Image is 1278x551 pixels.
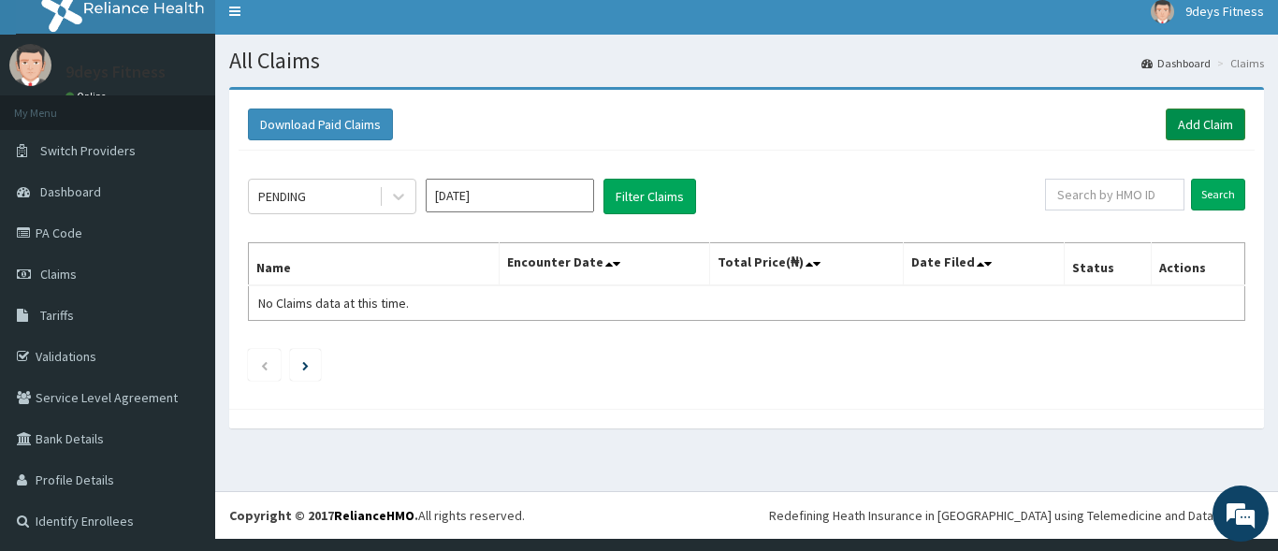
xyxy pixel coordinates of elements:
[258,187,306,206] div: PENDING
[35,94,76,140] img: d_794563401_company_1708531726252_794563401
[40,183,101,200] span: Dashboard
[1185,3,1264,20] span: 9deys Fitness
[1191,179,1245,210] input: Search
[229,49,1264,73] h1: All Claims
[40,307,74,324] span: Tariffs
[229,507,418,524] strong: Copyright © 2017 .
[248,109,393,140] button: Download Paid Claims
[40,142,136,159] span: Switch Providers
[1045,179,1184,210] input: Search by HMO ID
[302,356,309,373] a: Next page
[307,9,352,54] div: Minimize live chat window
[603,179,696,214] button: Filter Claims
[1065,243,1152,286] th: Status
[9,359,356,425] textarea: Type your message and hit 'Enter'
[1213,55,1264,71] li: Claims
[9,44,51,86] img: User Image
[258,295,409,312] span: No Claims data at this time.
[1166,109,1245,140] a: Add Claim
[1151,243,1244,286] th: Actions
[904,243,1065,286] th: Date Filed
[769,506,1264,525] div: Redefining Heath Insurance in [GEOGRAPHIC_DATA] using Telemedicine and Data Science!
[40,266,77,283] span: Claims
[260,356,269,373] a: Previous page
[109,160,258,349] span: We're online!
[65,90,110,103] a: Online
[97,105,314,129] div: Chat with us now
[426,179,594,212] input: Select Month and Year
[215,491,1278,539] footer: All rights reserved.
[500,243,709,286] th: Encounter Date
[1141,55,1211,71] a: Dashboard
[709,243,904,286] th: Total Price(₦)
[249,243,500,286] th: Name
[334,507,414,524] a: RelianceHMO
[65,64,166,80] p: 9deys Fitness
